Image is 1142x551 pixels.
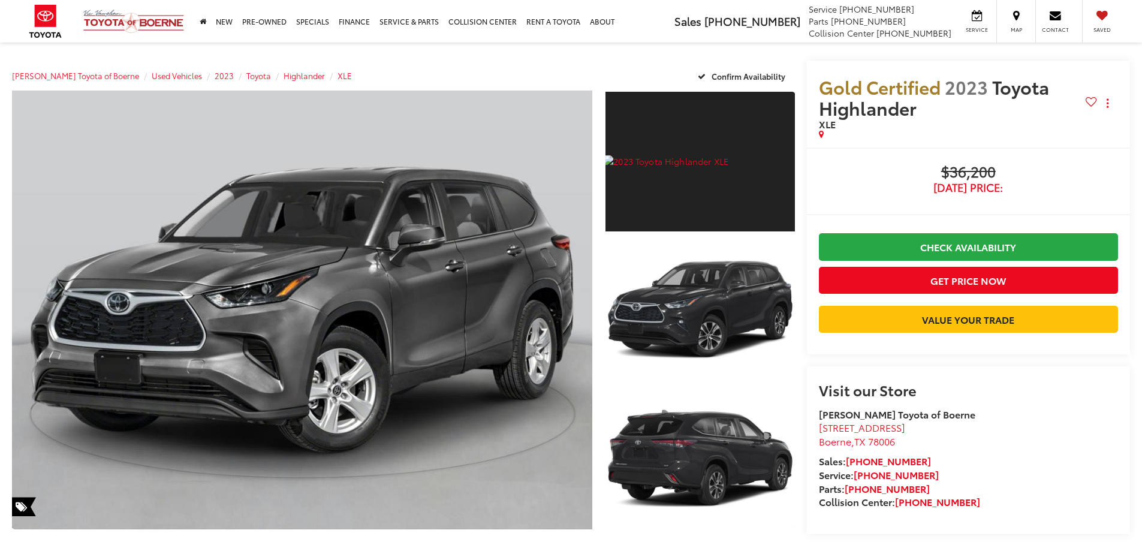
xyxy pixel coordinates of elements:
span: 78006 [868,434,895,448]
span: [PHONE_NUMBER] [839,3,914,15]
span: TX [854,434,866,448]
span: Contact [1042,26,1069,34]
span: [PHONE_NUMBER] [704,13,800,29]
span: Service [963,26,990,34]
strong: Sales: [819,454,931,468]
span: $36,200 [819,164,1118,182]
a: Value Your Trade [819,306,1118,333]
strong: [PERSON_NAME] Toyota of Boerne [819,407,975,421]
span: Map [1003,26,1029,34]
span: [PHONE_NUMBER] [876,27,951,39]
a: 2023 [215,70,234,81]
a: Expand Photo 1 [605,91,795,233]
a: [PHONE_NUMBER] [846,454,931,468]
span: , [819,434,895,448]
span: Gold Certified [819,74,941,100]
a: Expand Photo 3 [605,388,795,530]
span: Toyota Highlander [819,74,1049,121]
a: Highlander [284,70,325,81]
button: Actions [1097,93,1118,114]
span: Sales [674,13,701,29]
span: Special [12,497,36,516]
span: Collision Center [809,27,874,39]
span: XLE [819,117,836,131]
span: Saved [1089,26,1115,34]
img: 2023 Toyota Highlander XLE [6,88,598,532]
button: Get Price Now [819,267,1118,294]
img: 2023 Toyota Highlander XLE [603,386,796,531]
a: Check Availability [819,233,1118,260]
h2: Visit our Store [819,382,1118,398]
span: dropdown dots [1107,98,1108,108]
a: [STREET_ADDRESS] Boerne,TX 78006 [819,420,905,448]
span: 2023 [945,74,988,100]
img: Vic Vaughan Toyota of Boerne [83,9,185,34]
a: [PERSON_NAME] Toyota of Boerne [12,70,139,81]
span: Boerne [819,434,851,448]
span: Parts [809,15,828,27]
button: Confirm Availability [691,65,795,86]
span: Confirm Availability [712,71,785,82]
span: [DATE] Price: [819,182,1118,194]
a: [PHONE_NUMBER] [854,468,939,481]
a: Used Vehicles [152,70,202,81]
span: Service [809,3,837,15]
strong: Collision Center: [819,495,980,508]
strong: Service: [819,468,939,481]
img: 2023 Toyota Highlander XLE [603,237,796,383]
a: [PHONE_NUMBER] [845,481,930,495]
span: [STREET_ADDRESS] [819,420,905,434]
a: XLE [338,70,352,81]
strong: Parts: [819,481,930,495]
a: Expand Photo 0 [12,91,592,529]
span: [PHONE_NUMBER] [831,15,906,27]
a: Expand Photo 2 [605,239,795,381]
a: [PHONE_NUMBER] [895,495,980,508]
img: 2023 Toyota Highlander XLE [603,155,796,167]
a: Toyota [246,70,271,81]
